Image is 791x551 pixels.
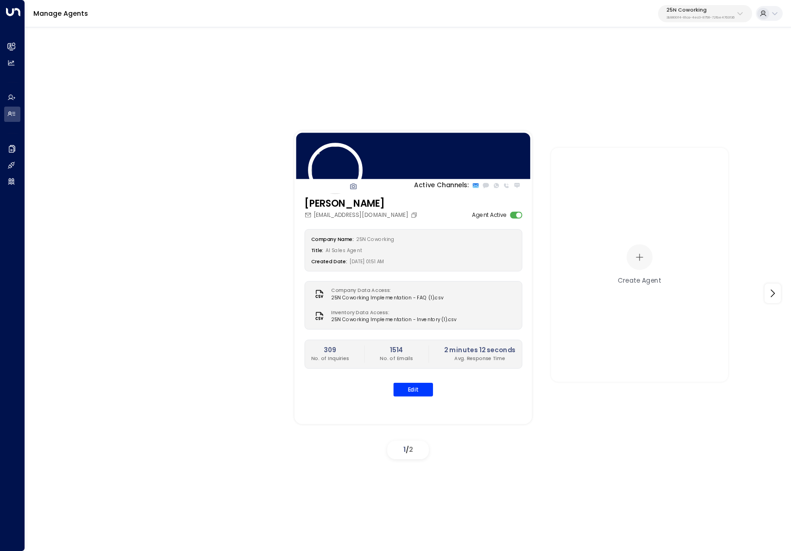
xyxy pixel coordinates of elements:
[311,346,349,355] h2: 309
[331,310,452,317] label: Inventory Data Access:
[658,5,752,22] button: 25N Coworking3b9800f4-81ca-4ec0-8758-72fbe4763f36
[326,247,362,254] span: AI Sales Agent
[380,355,413,362] p: No. of Emails
[409,445,413,454] span: 2
[380,346,413,355] h2: 1514
[311,236,354,243] label: Company Name:
[33,9,88,18] a: Manage Agents
[350,259,384,265] span: [DATE] 01:51 AM
[331,295,443,302] span: 25N Coworking Implementation - FAQ (1).csv
[444,355,515,362] p: Avg. Response Time
[444,346,515,355] h2: 2 minutes 12 seconds
[387,441,429,459] div: /
[304,197,419,211] h3: [PERSON_NAME]
[414,181,469,191] p: Active Channels:
[356,236,395,243] span: 25N Coworking
[311,355,349,362] p: No. of Inquiries
[666,16,734,19] p: 3b9800f4-81ca-4ec0-8758-72fbe4763f36
[304,211,419,220] div: [EMAIL_ADDRESS][DOMAIN_NAME]
[618,276,662,285] div: Create Agent
[403,445,406,454] span: 1
[311,259,347,265] label: Created Date:
[472,211,507,220] label: Agent Active
[410,212,419,219] button: Copy
[666,7,734,13] p: 25N Coworking
[331,287,439,294] label: Company Data Access:
[393,383,433,397] button: Edit
[308,143,363,198] img: 84_headshot.jpg
[331,317,457,323] span: 25N Coworking Implementation - Inventory (1).csv
[311,247,324,254] label: Title:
